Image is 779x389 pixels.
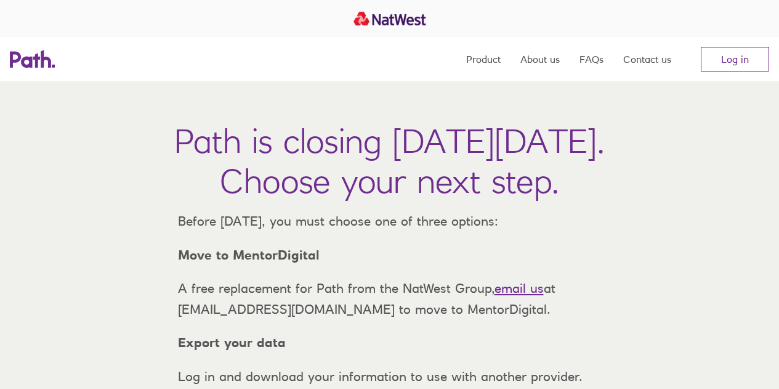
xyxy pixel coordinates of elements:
a: Contact us [623,37,671,81]
a: Log in [701,47,769,72]
strong: Move to MentorDigital [178,247,320,263]
a: About us [520,37,560,81]
a: email us [494,280,544,296]
strong: Export your data [178,335,286,350]
p: Log in and download your information to use with another provider. [168,366,611,387]
p: A free replacement for Path from the NatWest Group, at [EMAIL_ADDRESS][DOMAIN_NAME] to move to Me... [168,278,611,319]
a: Product [466,37,501,81]
h1: Path is closing [DATE][DATE]. Choose your next step. [174,121,605,201]
a: FAQs [579,37,603,81]
p: Before [DATE], you must choose one of three options: [168,211,611,232]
